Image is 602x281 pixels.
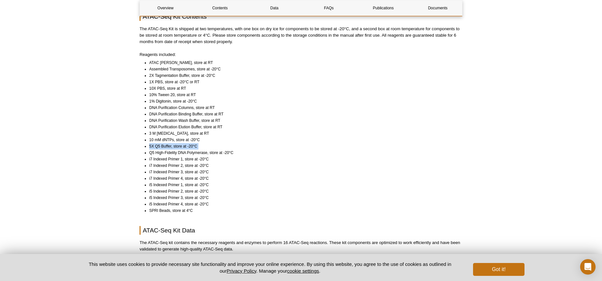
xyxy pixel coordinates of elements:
[287,268,319,274] button: cookie settings
[140,240,462,252] p: The ATAC-Seq kit contains the necessary reagents and enzymes to perform 16 ATAC-Seq reactions. Th...
[149,182,457,188] li: i5 Indexed Primer 1, store at -20°C
[149,66,457,72] li: Assembled Transposomes, store at -20°C
[149,104,457,111] li: DNA Purification Columns, store at RT
[140,26,462,45] p: The ATAC-Seq Kit is shipped at two temperatures, with one box on dry ice for components to be sto...
[194,0,245,16] a: Contents
[140,0,191,16] a: Overview
[473,263,524,276] button: Got it!
[149,59,457,66] li: ATAC [PERSON_NAME], store at RT
[140,12,462,21] h2: ATAC-Seq Kit Contents
[580,259,596,275] div: Open Intercom Messenger
[149,124,457,130] li: DNA Purification Elution Buffer, store at RT
[149,188,457,195] li: i5 Indexed Primer 2, store at -20°C
[149,207,457,214] li: SPRI Beads, store at 4°C
[303,0,354,16] a: FAQs
[149,85,457,92] li: 10X PBS, store at RT
[149,169,457,175] li: i7 Indexed Primer 3, store at -20°C
[140,51,462,58] p: Reagents included:
[149,79,457,85] li: 1X PBS, store at -20°C or RT
[358,0,409,16] a: Publications
[149,72,457,79] li: 2X Tagmentation Buffer, store at -20°C
[149,162,457,169] li: i7 Indexed Primer 2, store at -20°C
[149,92,457,98] li: 10% Tween 20, store at RT
[149,117,457,124] li: DNA Purification Wash Buffer, store at RT
[149,156,457,162] li: i7 Indexed Primer 1, store at -20°C
[149,175,457,182] li: i7 Indexed Primer 4, store at -20°C
[149,150,457,156] li: Q5 High-Fidelity DNA Polymerase, store at -20°C
[412,0,463,16] a: Documents
[149,130,457,137] li: 3 M [MEDICAL_DATA], store at RT
[149,111,457,117] li: DNA Purification Binding Buffer, store at RT
[149,137,457,143] li: 10 mM dNTPs, store at -20°C
[227,268,256,274] a: Privacy Policy
[149,195,457,201] li: i5 Indexed Primer 3, store at -20°C
[140,226,462,235] h2: ATAC-Seq Kit Data
[149,143,457,150] li: 5X Q5 Buffer, store at -20°C
[249,0,300,16] a: Data
[149,98,457,104] li: 1% Digitonin, store at -20°C
[149,201,457,207] li: i5 Indexed Primer 4, store at -20°C
[78,261,462,274] p: This website uses cookies to provide necessary site functionality and improve your online experie...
